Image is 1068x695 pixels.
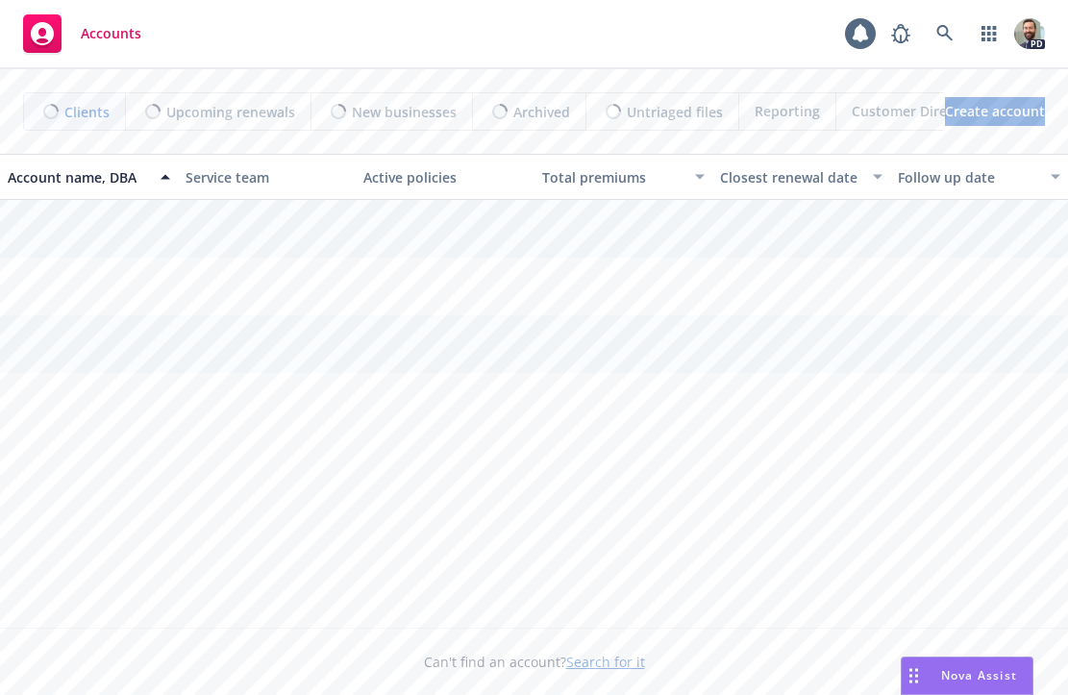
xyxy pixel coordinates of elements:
[356,154,534,200] button: Active policies
[8,167,149,187] div: Account name, DBA
[882,14,920,53] a: Report a Bug
[901,657,1033,695] button: Nova Assist
[902,658,926,694] div: Drag to move
[178,154,356,200] button: Service team
[64,102,110,122] span: Clients
[712,154,890,200] button: Closest renewal date
[352,102,457,122] span: New businesses
[890,154,1068,200] button: Follow up date
[1014,18,1045,49] img: photo
[970,14,1008,53] a: Switch app
[566,653,645,671] a: Search for it
[534,154,712,200] button: Total premiums
[15,7,149,61] a: Accounts
[363,167,526,187] div: Active policies
[186,167,348,187] div: Service team
[166,102,295,122] span: Upcoming renewals
[627,102,723,122] span: Untriaged files
[424,652,645,672] span: Can't find an account?
[945,93,1045,130] span: Create account
[945,97,1045,126] a: Create account
[513,102,570,122] span: Archived
[941,667,1017,683] span: Nova Assist
[755,101,820,121] span: Reporting
[542,167,683,187] div: Total premiums
[898,167,1039,187] div: Follow up date
[926,14,964,53] a: Search
[81,26,141,41] span: Accounts
[852,101,981,121] span: Customer Directory
[720,167,861,187] div: Closest renewal date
